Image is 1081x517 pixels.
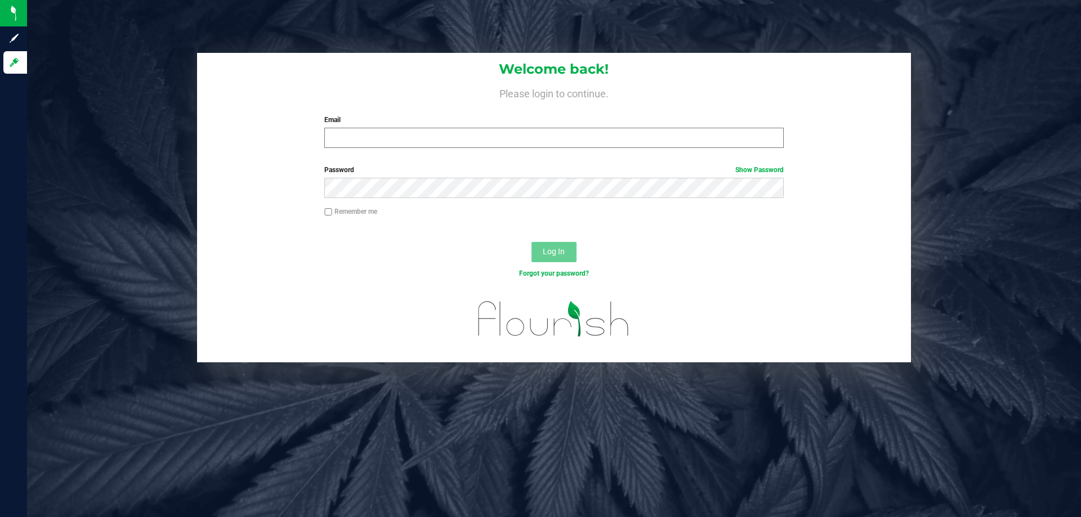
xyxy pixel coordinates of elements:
[464,290,643,348] img: flourish_logo.svg
[519,269,589,277] a: Forgot your password?
[324,206,377,217] label: Remember me
[324,115,783,125] label: Email
[197,86,911,99] h4: Please login to continue.
[324,208,332,216] input: Remember me
[8,57,20,68] inline-svg: Log in
[531,242,577,262] button: Log In
[324,166,354,174] span: Password
[735,166,784,174] a: Show Password
[8,33,20,44] inline-svg: Sign up
[543,247,565,256] span: Log In
[197,62,911,77] h1: Welcome back!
